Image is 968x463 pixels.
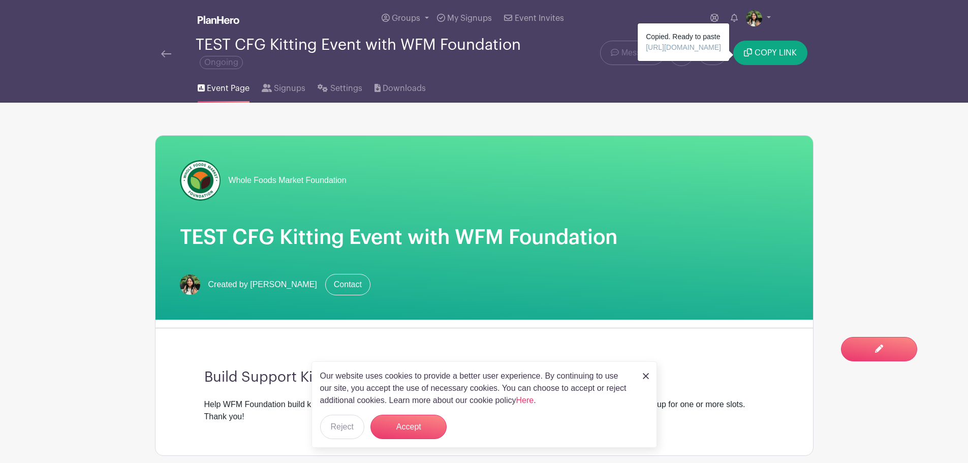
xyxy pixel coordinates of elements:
img: wfmf_primary_badge_4c.png [180,160,221,201]
img: logo_white-6c42ec7e38ccf1d336a20a19083b03d10ae64f83f12c07503d8b9e83406b4c7d.svg [198,16,239,24]
img: mireya.jpg [746,10,762,26]
span: My Signups [447,14,492,22]
h3: Build Support Kits for this year's CFG Class! [204,369,764,386]
a: Event Page [198,70,249,103]
span: Event Invites [515,14,564,22]
h1: TEST CFG Kitting Event with WFM Foundation [180,225,789,250]
button: COPY LINK [733,41,807,65]
a: Here [516,396,534,405]
span: Whole Foods Market Foundation [229,174,347,187]
img: back-arrow-29a5d9b10d5bd6ae65dc969a981735edf675c4d7a1fe02e03b50dbd4ba3cdb55.svg [161,50,171,57]
span: Created by [PERSON_NAME] [208,279,317,291]
div: Copied. Ready to paste [638,23,729,61]
span: Message [621,47,654,59]
span: Groups [392,14,420,22]
p: Our website uses cookies to provide a better user experience. By continuing to use our site, you ... [320,370,632,407]
span: Signups [274,82,305,95]
a: Contact [325,274,370,295]
a: Settings [318,70,362,103]
button: Reject [320,415,364,439]
span: [URL][DOMAIN_NAME] [646,43,721,51]
img: mireya.jpg [180,274,200,295]
a: Signups [262,70,305,103]
span: Ongoing [200,56,243,69]
button: Accept [370,415,447,439]
a: Downloads [374,70,426,103]
a: Message [600,41,665,65]
span: Settings [330,82,362,95]
span: Downloads [383,82,426,95]
img: close_button-5f87c8562297e5c2d7936805f587ecaba9071eb48480494691a3f1689db116b3.svg [643,373,649,379]
span: Event Page [207,82,249,95]
div: TEST CFG Kitting Event with WFM Foundation [196,37,525,70]
span: COPY LINK [755,49,797,57]
div: Help WFM Foundation build kits for our Community First Grant Team Members! Please review the time... [204,398,764,423]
